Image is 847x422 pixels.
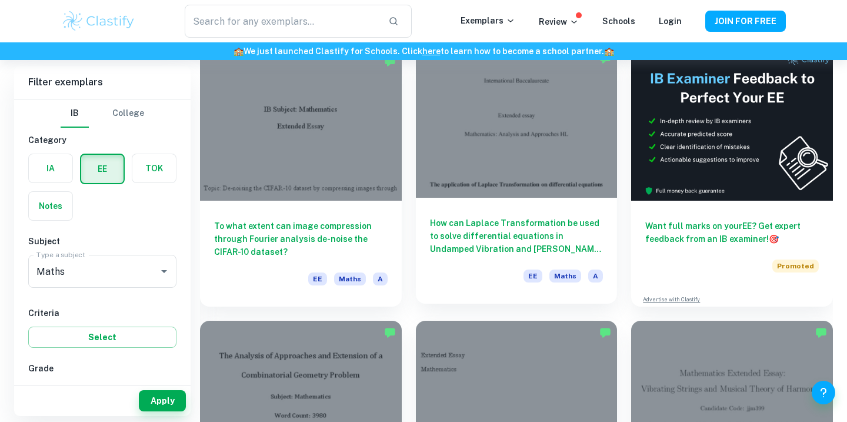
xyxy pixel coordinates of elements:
a: Schools [602,16,635,26]
span: Maths [549,270,581,283]
span: EE [308,273,327,285]
h6: Want full marks on your EE ? Get expert feedback from an IB examiner! [645,220,819,245]
button: IA [29,154,72,182]
button: Notes [29,192,72,220]
div: Filter type choice [61,99,144,128]
h6: Grade [28,362,176,375]
h6: Criteria [28,307,176,320]
span: Promoted [772,260,819,273]
img: Marked [384,327,396,338]
button: EE [81,155,124,183]
span: 🏫 [604,46,614,56]
button: Select [28,327,176,348]
label: Type a subject [36,250,85,260]
img: Thumbnail [631,49,833,201]
h6: Filter exemplars [14,66,191,99]
a: To what extent can image compression through Fourier analysis de-noise the CIFAR-10 dataset?EEMathsA [200,49,402,307]
span: Maths [334,273,366,285]
a: How can Laplace Transformation be used to solve differential equations in Undamped Vibration and ... [416,49,618,307]
button: TOK [132,154,176,182]
span: 🎯 [769,234,779,244]
p: Review [539,15,579,28]
img: Marked [599,327,611,338]
span: A [588,270,603,283]
img: Clastify logo [61,9,136,33]
button: Apply [139,390,186,411]
h6: Category [28,134,176,147]
button: College [112,99,144,128]
h6: To what extent can image compression through Fourier analysis de-noise the CIFAR-10 dataset? [214,220,388,258]
button: IB [61,99,89,128]
img: Marked [815,327,827,338]
img: Marked [384,55,396,67]
a: Advertise with Clastify [643,295,700,304]
a: Login [659,16,682,26]
span: A [373,273,388,285]
button: JOIN FOR FREE [705,11,786,32]
h6: Subject [28,235,176,248]
button: Help and Feedback [812,381,835,404]
span: EE [523,270,542,283]
span: 🏫 [234,46,244,56]
input: Search for any exemplars... [185,5,379,38]
a: Want full marks on yourEE? Get expert feedback from an IB examiner!PromotedAdvertise with Clastify [631,49,833,307]
h6: How can Laplace Transformation be used to solve differential equations in Undamped Vibration and ... [430,217,603,255]
h6: We just launched Clastify for Schools. Click to learn how to become a school partner. [2,45,845,58]
button: Open [156,263,172,280]
p: Exemplars [461,14,515,27]
a: here [422,46,441,56]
